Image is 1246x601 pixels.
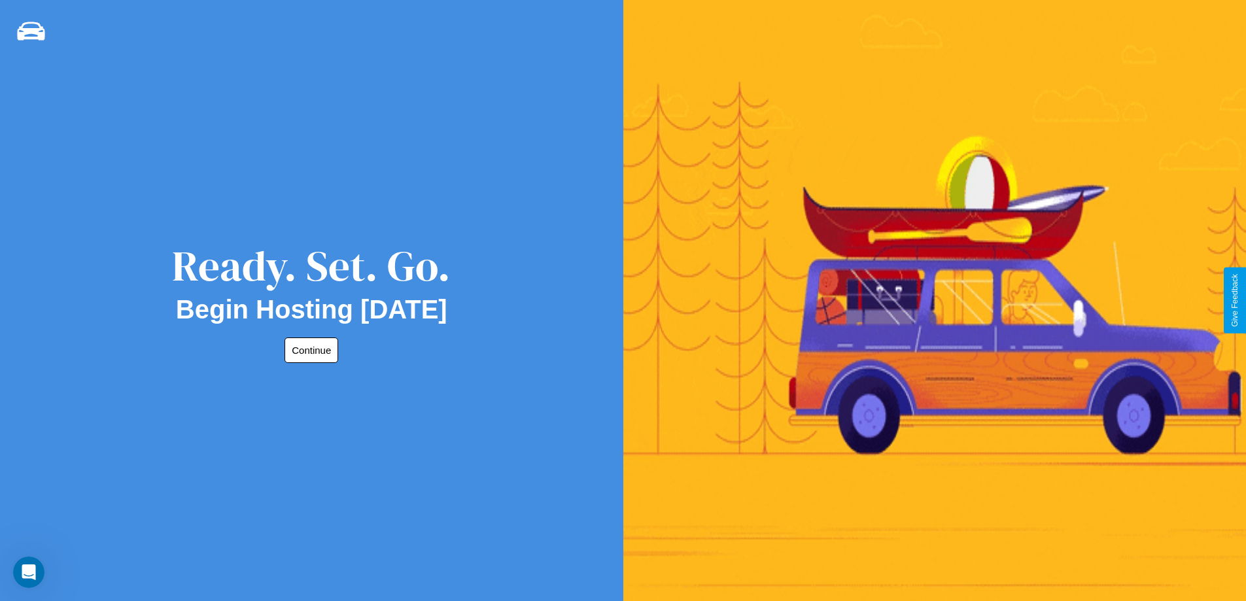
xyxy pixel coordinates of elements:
div: Ready. Set. Go. [172,237,451,295]
iframe: Intercom live chat [13,557,44,588]
button: Continue [285,337,338,363]
h2: Begin Hosting [DATE] [176,295,447,324]
div: Give Feedback [1230,274,1239,327]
